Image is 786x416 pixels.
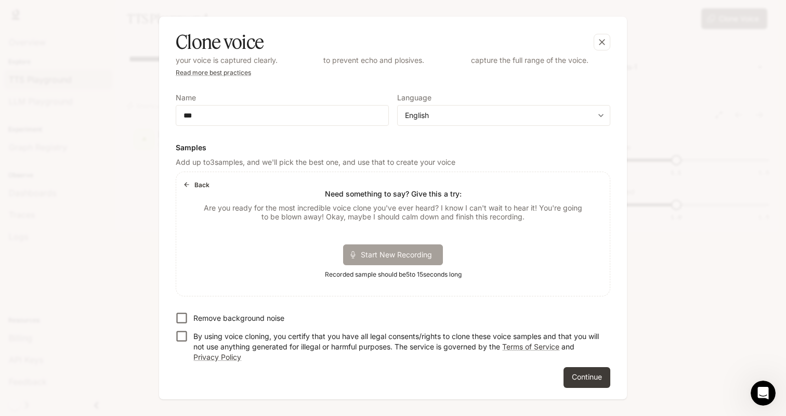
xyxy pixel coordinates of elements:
[180,176,214,193] button: Back
[193,313,284,323] p: Remove background noise
[325,189,462,199] p: Need something to say? Give this a try:
[325,269,462,280] span: Recorded sample should be 5 to 15 seconds long
[471,45,610,66] p: Speak with a variety of emotions to capture the full range of the voice.
[323,45,463,66] p: Keep a reasonable distance from the mic to prevent echo and plosives.
[176,29,264,55] h5: Clone voice
[398,110,610,121] div: English
[405,110,593,121] div: English
[564,367,610,388] button: Continue
[176,157,610,167] p: Add up to 3 samples, and we'll pick the best one, and use that to create your voice
[343,244,443,265] div: Start New Recording
[176,69,251,76] a: Read more best practices
[176,45,315,66] p: Minimize background noise to ensure your voice is captured clearly.
[193,331,602,362] p: By using voice cloning, you certify that you have all legal consents/rights to clone these voice ...
[201,203,585,222] p: Are you ready for the most incredible voice clone you've ever heard? I know I can't wait to hear ...
[176,94,196,101] p: Name
[751,381,776,406] iframe: Intercom live chat
[176,142,610,153] h6: Samples
[502,342,559,351] a: Terms of Service
[397,94,431,101] p: Language
[361,249,439,260] span: Start New Recording
[193,353,241,361] a: Privacy Policy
